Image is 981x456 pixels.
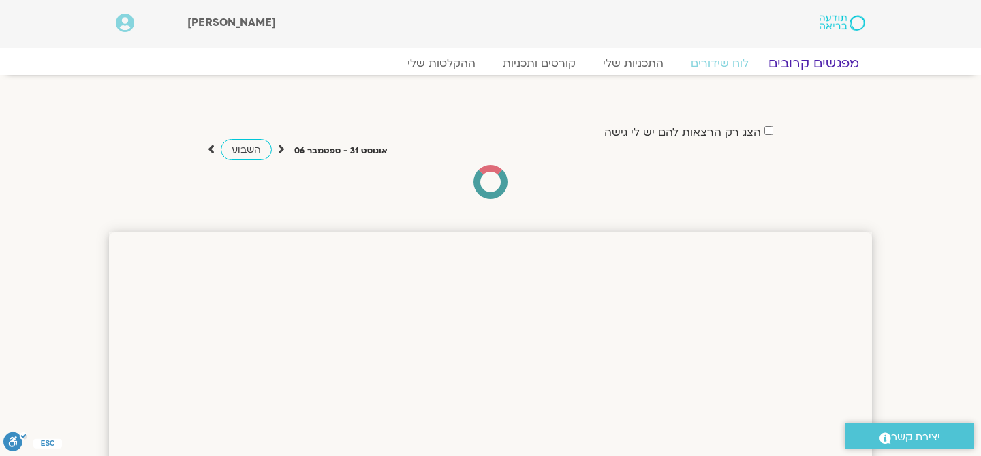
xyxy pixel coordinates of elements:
[604,126,761,138] label: הצג רק הרצאות להם יש לי גישה
[232,143,261,156] span: השבוע
[394,57,489,70] a: ההקלטות שלי
[589,57,677,70] a: התכניות שלי
[221,139,272,160] a: השבוע
[116,57,865,70] nav: Menu
[489,57,589,70] a: קורסים ותכניות
[752,55,875,72] a: מפגשים קרובים
[294,144,388,158] p: אוגוסט 31 - ספטמבר 06
[187,15,276,30] span: [PERSON_NAME]
[891,428,940,446] span: יצירת קשר
[677,57,762,70] a: לוח שידורים
[845,423,974,449] a: יצירת קשר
